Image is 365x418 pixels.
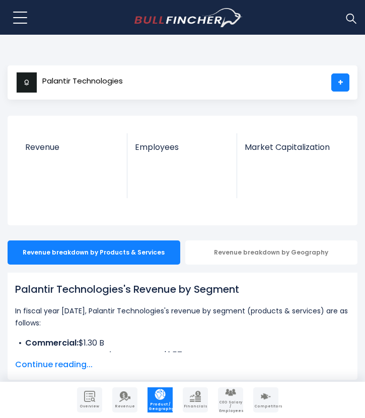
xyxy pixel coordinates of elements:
div: Revenue breakdown by Products & Services [8,240,180,265]
a: Company Revenue [112,387,137,412]
b: Government Operating Segment: [25,349,163,361]
a: Palantir Technologies [16,73,123,92]
a: Company Competitors [253,387,278,412]
img: bullfincher logo [134,8,243,27]
a: Company Product/Geography [148,387,173,412]
span: Overview [78,404,101,408]
a: Go to homepage [134,8,243,27]
a: Company Overview [77,387,102,412]
span: Employees [135,142,229,152]
h1: Palantir Technologies's Revenue by Segment [15,282,350,297]
li: $1.30 B [15,337,350,349]
a: Employees [127,133,236,164]
span: Revenue [25,142,120,152]
div: Revenue breakdown by Geography [185,240,358,265]
li: $1.57 B [15,349,350,361]
span: Financials [184,404,207,408]
a: Market Capitalization [237,133,346,164]
a: Company Financials [183,387,208,412]
p: In fiscal year [DATE], Palantir Technologies's revenue by segment (products & services) are as fo... [15,305,350,329]
span: Revenue [113,404,136,408]
span: Product / Geography [149,402,172,411]
a: Revenue [18,133,127,164]
b: Commercial: [25,337,79,349]
img: PLTR logo [16,72,37,93]
span: Competitors [254,404,277,408]
a: + [331,73,349,92]
span: Market Capitalization [245,142,339,152]
span: Palantir Technologies [42,77,123,86]
span: CEO Salary / Employees [219,400,242,413]
span: Continue reading... [15,359,350,371]
a: Company Employees [218,387,243,412]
